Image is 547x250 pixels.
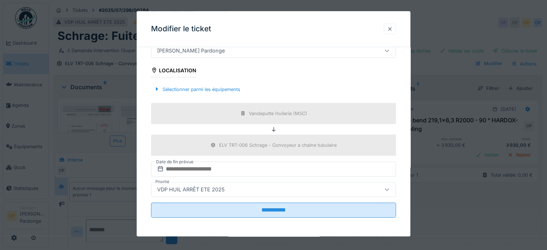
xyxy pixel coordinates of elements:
[154,179,171,185] label: Priorité
[154,186,228,194] div: VDP HUIL ARRÊT ETE 2025
[151,24,211,33] h3: Modifier le ticket
[219,142,337,149] div: ELV TRT-006 Schrage - Convoyeur a chaine tubulaire
[151,65,196,77] div: Localisation
[154,47,228,55] div: [PERSON_NAME] Pardonge
[151,85,243,94] div: Sélectionner parmi les équipements
[249,110,307,117] div: Vandeputte Huilerie (MSC)
[155,158,194,166] label: Date de fin prévue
